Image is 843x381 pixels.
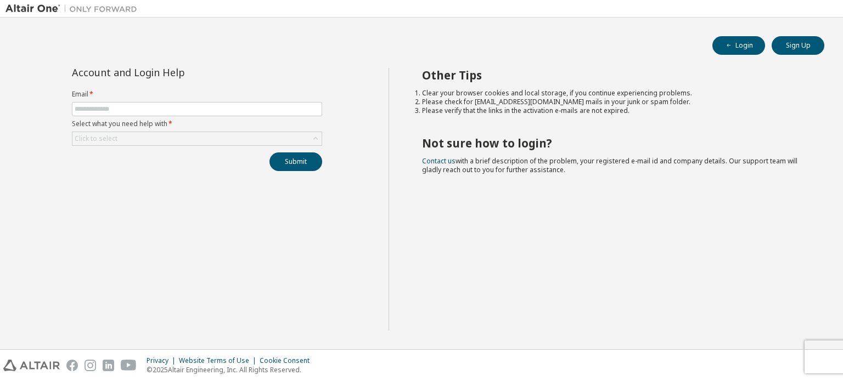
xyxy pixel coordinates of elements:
[422,106,805,115] li: Please verify that the links in the activation e-mails are not expired.
[75,134,117,143] div: Click to select
[147,356,179,365] div: Privacy
[269,152,322,171] button: Submit
[147,365,316,374] p: © 2025 Altair Engineering, Inc. All Rights Reserved.
[72,90,322,99] label: Email
[103,360,114,371] img: linkedin.svg
[72,68,272,77] div: Account and Login Help
[422,89,805,98] li: Clear your browser cookies and local storage, if you continue experiencing problems.
[66,360,78,371] img: facebook.svg
[422,156,797,174] span: with a brief description of the problem, your registered e-mail id and company details. Our suppo...
[422,136,805,150] h2: Not sure how to login?
[422,98,805,106] li: Please check for [EMAIL_ADDRESS][DOMAIN_NAME] mails in your junk or spam folder.
[85,360,96,371] img: instagram.svg
[422,156,456,166] a: Contact us
[3,360,60,371] img: altair_logo.svg
[422,68,805,82] h2: Other Tips
[72,132,322,145] div: Click to select
[72,120,322,128] label: Select what you need help with
[179,356,260,365] div: Website Terms of Use
[712,36,765,55] button: Login
[5,3,143,14] img: Altair One
[772,36,824,55] button: Sign Up
[260,356,316,365] div: Cookie Consent
[121,360,137,371] img: youtube.svg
